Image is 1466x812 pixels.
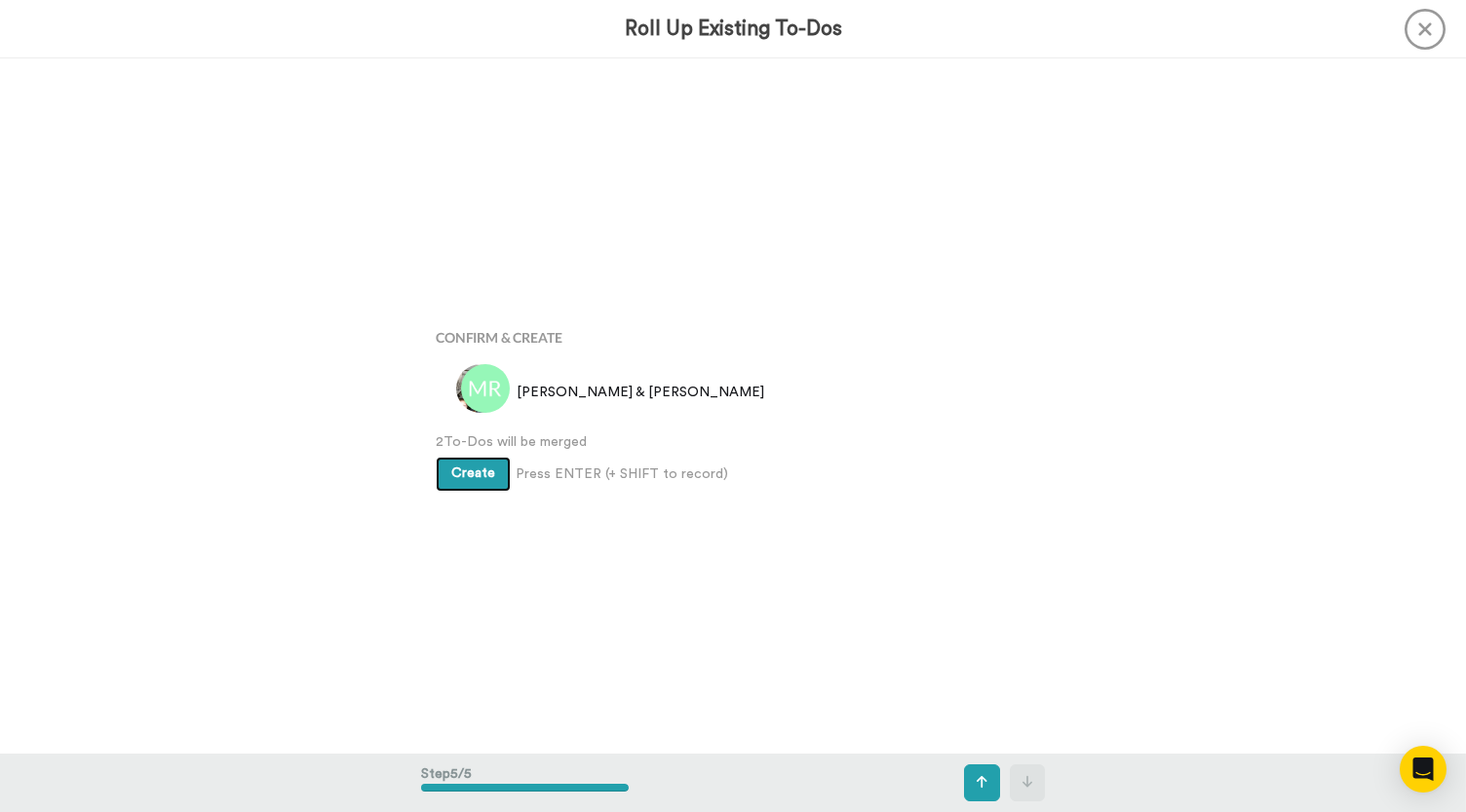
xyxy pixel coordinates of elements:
button: Create [436,457,511,492]
h3: Roll Up Existing To-Dos [625,18,842,40]
span: [PERSON_NAME] & [PERSON_NAME] [517,383,764,402]
span: 2 To-Dos will be merged [436,432,1030,452]
div: Step 5 / 5 [421,755,629,811]
span: Create [451,466,495,480]
span: Press ENTER (+ SHIFT to record) [516,464,728,484]
img: 89da366e-3b96-4767-8a91-3e67916f9003.jpg [456,364,505,413]
img: avatar [461,364,510,413]
div: Open Intercom Messenger [1400,746,1447,793]
h4: Confirm & Create [436,330,1030,345]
